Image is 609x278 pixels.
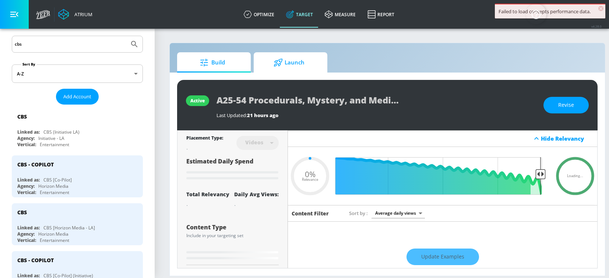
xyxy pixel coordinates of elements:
[17,257,54,264] div: CBS - COPILOT
[349,210,368,217] span: Sort by
[17,225,40,231] div: Linked as:
[288,130,597,147] div: Hide Relevancy
[186,191,229,198] div: Total Relevancy
[17,129,40,135] div: Linked as:
[40,189,69,196] div: Entertainment
[217,112,536,119] div: Last Updated:
[372,208,425,218] div: Average daily views
[186,224,279,230] div: Content Type
[17,183,35,189] div: Agency:
[40,141,69,148] div: Entertainment
[526,4,546,24] button: Open Resource Center
[17,113,27,120] div: CBS
[56,89,99,105] button: Add Account
[17,237,36,243] div: Vertical:
[186,157,253,165] span: Estimated Daily Spend
[190,98,205,104] div: active
[38,135,64,141] div: Initiative - LA
[186,157,279,182] div: Estimated Daily Spend
[43,129,80,135] div: CBS (Initiative LA)
[598,6,603,11] span: ×
[558,101,574,110] span: Revise
[12,108,143,149] div: CBSLinked as:CBS (Initiative LA)Agency:Initiative - LAVertical:Entertainment
[543,97,589,113] button: Revise
[17,231,35,237] div: Agency:
[43,177,72,183] div: CBS [Co-Pilot]
[247,112,278,119] span: 21 hours ago
[186,233,279,238] div: Include in your targeting set
[234,191,279,198] div: Daily Avg Views:
[280,1,319,28] a: Target
[21,62,37,67] label: Sort By
[58,9,92,20] a: Atrium
[292,210,329,217] h6: Content Filter
[43,225,95,231] div: CBS [Horizon Media - LA]
[305,170,316,178] span: 0%
[71,11,92,18] div: Atrium
[591,24,602,28] span: v 4.28.0
[63,92,91,101] span: Add Account
[40,237,69,243] div: Entertainment
[339,157,546,195] input: Final Threshold
[12,155,143,197] div: CBS - COPILOTLinked as:CBS [Co-Pilot]Agency:Horizon MediaVertical:Entertainment
[17,189,36,196] div: Vertical:
[319,1,362,28] a: measure
[499,8,602,15] div: Failed to load concepts performance data.
[38,231,68,237] div: Horizon Media
[38,183,68,189] div: Horizon Media
[186,135,223,142] div: Placement Type:
[567,174,583,178] span: Loading...
[12,64,143,83] div: A-Z
[17,135,35,141] div: Agency:
[12,203,143,245] div: CBSLinked as:CBS [Horizon Media - LA]Agency:Horizon MediaVertical:Entertainment
[541,135,593,142] div: Hide Relevancy
[17,141,36,148] div: Vertical:
[17,209,27,216] div: CBS
[302,178,318,182] span: Relevance
[15,39,126,49] input: Search by name
[238,1,280,28] a: optimize
[126,36,142,52] button: Submit Search
[17,161,54,168] div: CBS - COPILOT
[261,54,317,71] span: Launch
[17,177,40,183] div: Linked as:
[184,54,240,71] span: Build
[242,139,267,145] div: Videos
[362,1,400,28] a: Report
